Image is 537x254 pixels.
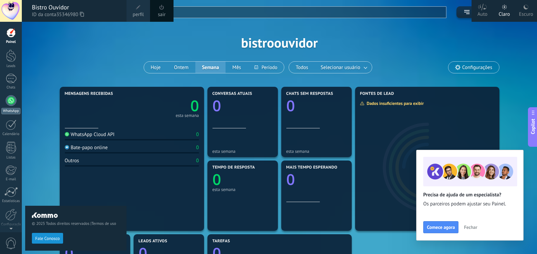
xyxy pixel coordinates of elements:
div: 0 [196,131,199,138]
div: esta semana [212,187,273,192]
button: Mês [226,62,248,73]
button: Hoje [144,62,167,73]
div: Bistro Ouvidor [32,4,120,11]
text: 0 [212,169,221,190]
span: ID da conta [32,11,120,18]
span: Selecionar usuário [319,63,361,72]
button: Comece agora [423,221,458,233]
button: Ontem [167,62,195,73]
button: Selecionar usuário [315,62,372,73]
button: Período [248,62,284,73]
span: Tarefas [212,239,230,244]
div: Claro [499,4,510,22]
button: Fale Conosco [32,233,63,244]
a: sair [158,11,166,18]
div: Leads [1,64,21,68]
text: 0 [212,96,221,116]
div: Chats [1,85,21,90]
span: Chats sem respostas [286,91,333,96]
div: esta semana [212,149,273,154]
button: Semana [195,62,226,73]
span: © 2025 Todos direitos reservados | [32,221,120,226]
text: 0 [286,96,295,116]
div: Listas [1,155,21,160]
div: esta semana [286,149,347,154]
span: Fale Conosco [35,236,60,241]
div: 0 [196,144,199,151]
a: Termos de uso [91,221,116,226]
span: Configurações [462,65,492,70]
span: Tempo de resposta [212,165,255,170]
span: perfil [133,11,144,18]
a: 0 [132,96,199,116]
button: Fechar [461,222,480,232]
div: esta semana [176,114,199,117]
div: Dados insuficientes para exibir [360,101,429,106]
text: 0 [286,169,295,190]
span: Os parceiros podem ajustar seu Painel. [423,201,517,207]
span: Fontes de lead [360,91,394,96]
span: 35346980 [56,11,84,18]
span: Conversas atuais [212,91,252,96]
span: Copilot [530,119,536,134]
h2: Precisa de ajuda de um especialista? [423,192,517,198]
div: WhatsApp [1,108,20,114]
button: Todos [289,62,315,73]
a: Fale Conosco [32,236,63,241]
span: Comece agora [427,225,455,230]
span: Fechar [464,225,477,230]
button: Eventos [456,6,501,18]
div: Escuro [519,4,533,22]
div: Painel [1,40,21,44]
text: 0 [190,96,199,116]
div: Auto [478,4,488,22]
div: E-mail [1,177,21,182]
span: Mais tempo esperando [286,165,338,170]
div: Calendário [1,132,21,136]
div: Estatísticas [1,199,21,203]
div: 0 [196,157,199,164]
span: Leads ativos [139,239,167,244]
